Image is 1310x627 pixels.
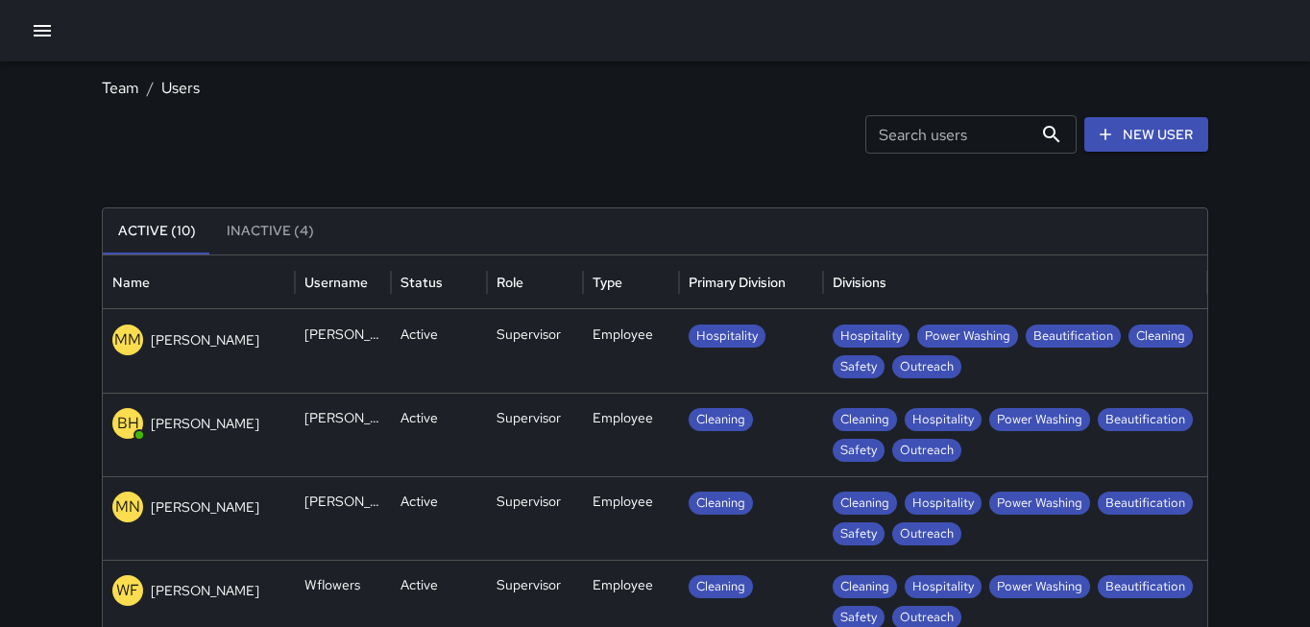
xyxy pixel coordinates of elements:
[115,495,140,518] p: MN
[689,494,753,513] span: Cleaning
[151,581,259,600] p: [PERSON_NAME]
[833,441,885,460] span: Safety
[833,524,885,543] span: Safety
[295,393,391,476] div: brandon
[1098,410,1193,429] span: Beautification
[1128,326,1193,346] span: Cleaning
[892,441,961,460] span: Outreach
[391,309,487,393] div: Active
[211,208,329,254] button: Inactive (4)
[583,476,679,560] div: Employee
[989,577,1090,596] span: Power Washing
[1098,494,1193,513] span: Beautification
[833,326,910,346] span: Hospitality
[1098,577,1193,596] span: Beautification
[116,579,139,602] p: WF
[917,326,1018,346] span: Power Washing
[147,77,154,100] li: /
[892,357,961,376] span: Outreach
[989,494,1090,513] span: Power Washing
[833,608,885,627] span: Safety
[892,608,961,627] span: Outreach
[689,410,753,429] span: Cleaning
[905,410,982,429] span: Hospitality
[1084,117,1208,153] a: New User
[833,494,897,513] span: Cleaning
[1026,326,1121,346] span: Beautification
[151,497,259,517] p: [PERSON_NAME]
[391,476,487,560] div: Active
[989,410,1090,429] span: Power Washing
[583,393,679,476] div: Employee
[112,274,150,291] div: Name
[833,410,897,429] span: Cleaning
[833,357,885,376] span: Safety
[114,328,141,351] p: MM
[593,274,622,291] div: Type
[103,208,211,254] button: Active (10)
[905,494,982,513] span: Hospitality
[391,393,487,476] div: Active
[689,577,753,596] span: Cleaning
[102,78,139,98] a: Team
[892,524,961,543] span: Outreach
[487,309,583,393] div: Supervisor
[295,476,391,560] div: Michael
[151,414,259,433] p: [PERSON_NAME]
[487,393,583,476] div: Supervisor
[905,577,982,596] span: Hospitality
[689,326,765,346] span: Hospitality
[833,274,886,291] div: Divisions
[833,577,897,596] span: Cleaning
[487,476,583,560] div: Supervisor
[400,274,443,291] div: Status
[161,78,200,98] a: Users
[295,309,391,393] div: Melanie
[117,412,139,435] p: BH
[497,274,523,291] div: Role
[689,274,786,291] div: Primary Division
[151,330,259,350] p: [PERSON_NAME]
[304,274,368,291] div: Username
[583,309,679,393] div: Employee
